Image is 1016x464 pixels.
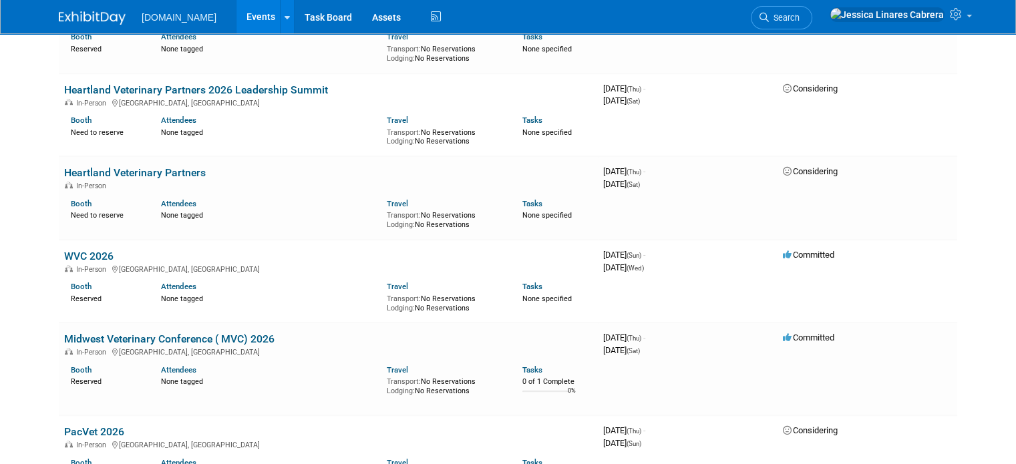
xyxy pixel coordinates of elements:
[76,265,110,274] span: In-Person
[64,439,592,449] div: [GEOGRAPHIC_DATA], [GEOGRAPHIC_DATA]
[603,95,640,105] span: [DATE]
[71,365,92,375] a: Booth
[71,292,141,304] div: Reserved
[387,304,415,312] span: Lodging:
[71,199,92,208] a: Booth
[522,294,572,303] span: None specified
[522,32,542,41] a: Tasks
[603,166,645,176] span: [DATE]
[76,182,110,190] span: In-Person
[64,250,114,262] a: WVC 2026
[387,199,408,208] a: Travel
[627,347,640,355] span: (Sat)
[71,282,92,291] a: Booth
[387,32,408,41] a: Travel
[769,13,800,23] span: Search
[522,282,542,291] a: Tasks
[522,45,572,53] span: None specified
[627,264,644,272] span: (Wed)
[627,252,641,259] span: (Sun)
[568,387,576,405] td: 0%
[603,262,644,272] span: [DATE]
[161,282,196,291] a: Attendees
[142,12,216,23] span: [DOMAIN_NAME]
[161,115,196,125] a: Attendees
[64,97,592,107] div: [GEOGRAPHIC_DATA], [GEOGRAPHIC_DATA]
[71,375,141,387] div: Reserved
[387,220,415,229] span: Lodging:
[783,332,834,342] span: Committed
[161,375,377,387] div: None tagged
[65,99,73,105] img: In-Person Event
[643,250,645,260] span: -
[603,425,645,435] span: [DATE]
[64,346,592,357] div: [GEOGRAPHIC_DATA], [GEOGRAPHIC_DATA]
[65,265,73,272] img: In-Person Event
[603,438,641,448] span: [DATE]
[387,294,421,303] span: Transport:
[643,166,645,176] span: -
[387,42,502,63] div: No Reservations No Reservations
[522,365,542,375] a: Tasks
[783,250,834,260] span: Committed
[603,83,645,93] span: [DATE]
[76,348,110,357] span: In-Person
[627,85,641,93] span: (Thu)
[830,7,945,22] img: Jessica Linares Cabrera
[387,54,415,63] span: Lodging:
[387,211,421,220] span: Transport:
[522,211,572,220] span: None specified
[783,425,838,435] span: Considering
[387,375,502,395] div: No Reservations No Reservations
[643,332,645,342] span: -
[161,292,377,304] div: None tagged
[71,126,141,138] div: Need to reserve
[387,45,421,53] span: Transport:
[64,263,592,274] div: [GEOGRAPHIC_DATA], [GEOGRAPHIC_DATA]
[387,365,408,375] a: Travel
[627,334,641,342] span: (Thu)
[522,199,542,208] a: Tasks
[161,199,196,208] a: Attendees
[643,425,645,435] span: -
[522,115,542,125] a: Tasks
[603,250,645,260] span: [DATE]
[65,182,73,188] img: In-Person Event
[387,387,415,395] span: Lodging:
[387,208,502,229] div: No Reservations No Reservations
[161,365,196,375] a: Attendees
[161,208,377,220] div: None tagged
[603,179,640,189] span: [DATE]
[627,440,641,447] span: (Sun)
[387,126,502,146] div: No Reservations No Reservations
[64,425,124,438] a: PacVet 2026
[627,97,640,105] span: (Sat)
[387,282,408,291] a: Travel
[71,208,141,220] div: Need to reserve
[387,115,408,125] a: Travel
[627,427,641,435] span: (Thu)
[65,441,73,447] img: In-Person Event
[603,332,645,342] span: [DATE]
[71,32,92,41] a: Booth
[627,181,640,188] span: (Sat)
[161,32,196,41] a: Attendees
[65,348,73,355] img: In-Person Event
[783,166,838,176] span: Considering
[161,42,377,54] div: None tagged
[387,292,502,312] div: No Reservations No Reservations
[751,6,812,29] a: Search
[64,83,328,96] a: Heartland Veterinary Partners 2026 Leadership Summit
[64,332,275,345] a: Midwest Veterinary Conference ( MVC) 2026
[603,345,640,355] span: [DATE]
[76,99,110,107] span: In-Person
[71,115,92,125] a: Booth
[783,83,838,93] span: Considering
[76,441,110,449] span: In-Person
[387,377,421,386] span: Transport:
[71,42,141,54] div: Reserved
[161,126,377,138] div: None tagged
[522,128,572,137] span: None specified
[387,137,415,146] span: Lodging:
[522,377,592,387] div: 0 of 1 Complete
